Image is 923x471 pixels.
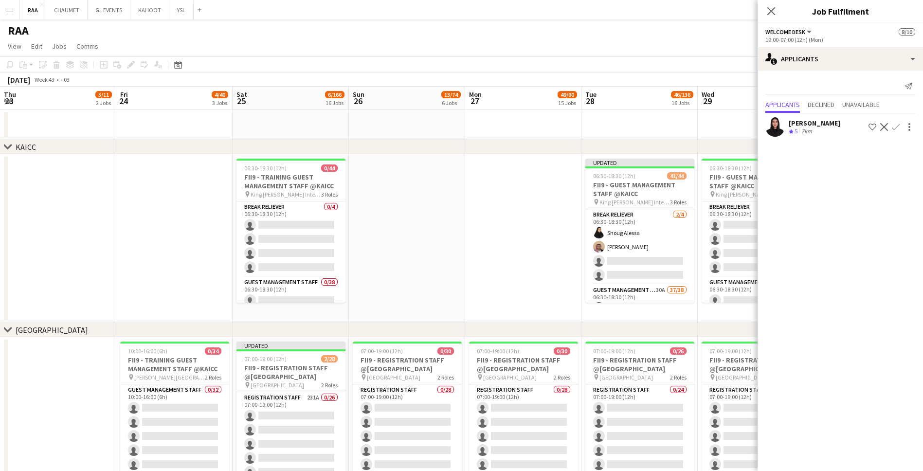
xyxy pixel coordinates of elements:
span: 8/10 [899,28,915,36]
span: 13/74 [441,91,461,98]
span: Jobs [52,42,67,51]
div: Updated [236,342,345,349]
span: 0/26 [670,347,687,355]
span: 4/40 [212,91,228,98]
span: Wed [702,90,714,99]
app-job-card: 06:30-18:30 (12h)0/44FII9 - TRAINING GUEST MANAGEMENT STAFF @KAICC King [PERSON_NAME] Internation... [236,159,345,303]
div: [PERSON_NAME] [789,119,840,127]
a: Edit [27,40,46,53]
div: 15 Jobs [558,99,577,107]
span: View [8,42,21,51]
span: 0/44 [321,164,338,172]
span: 29 [700,95,714,107]
span: [PERSON_NAME][GEOGRAPHIC_DATA], [GEOGRAPHIC_DATA] [134,374,205,381]
span: 07:00-19:00 (12h) [361,347,403,355]
div: 3 Jobs [212,99,228,107]
button: YSL [169,0,194,19]
div: +03 [60,76,70,83]
span: 6/166 [325,91,344,98]
span: Unavailable [842,101,880,108]
h3: FII9 - TRAINING GUEST MANAGEMENT STAFF @KAICC [236,173,345,190]
app-job-card: 06:30-18:30 (12h)2/44FII9 - GUEST MANAGEMENT STAFF @KAICC King [PERSON_NAME] International Confer... [702,159,811,303]
app-card-role: Break reliever0/406:30-18:30 (12h) [702,201,811,277]
span: Thu [4,90,16,99]
span: 07:00-19:00 (12h) [709,347,752,355]
app-job-card: Updated06:30-18:30 (12h)41/44FII9 - GUEST MANAGEMENT STAFF @KAICC King [PERSON_NAME] Internationa... [585,159,694,303]
span: 0/30 [437,347,454,355]
span: 46/136 [671,91,693,98]
div: 7km [799,127,814,136]
span: King [PERSON_NAME] International Conference Center [251,191,321,198]
h3: FII9 - TRAINING GUEST MANAGEMENT STAFF @KAICC [120,356,229,373]
app-card-role: Break reliever0/406:30-18:30 (12h) [236,201,345,277]
span: 10:00-16:00 (6h) [128,347,167,355]
h3: FII9 - REGISTRATION STAFF @[GEOGRAPHIC_DATA] [469,356,578,373]
span: 06:30-18:30 (12h) [709,164,752,172]
span: 2 Roles [670,374,687,381]
button: Welcome Desk [765,28,813,36]
span: King [PERSON_NAME] International Conference Center [716,191,786,198]
span: 07:00-19:00 (12h) [593,347,635,355]
div: 16 Jobs [326,99,344,107]
span: 25 [235,95,247,107]
span: Declined [808,101,834,108]
div: 16 Jobs [671,99,693,107]
span: 5 [795,127,797,135]
span: Sun [353,90,364,99]
span: 41/44 [667,172,687,180]
span: Sat [236,90,247,99]
div: 19:00-07:00 (12h) (Mon) [765,36,915,43]
a: Jobs [48,40,71,53]
h3: FII9 - REGISTRATION STAFF @[GEOGRAPHIC_DATA] [236,363,345,381]
div: Applicants [758,47,923,71]
span: 26 [351,95,364,107]
span: [GEOGRAPHIC_DATA] [367,374,420,381]
div: KAICC [16,142,36,152]
span: 06:30-18:30 (12h) [244,164,287,172]
span: 2 Roles [321,381,338,389]
span: 06:30-18:30 (12h) [593,172,635,180]
button: GL EVENTS [88,0,130,19]
span: Week 43 [32,76,56,83]
button: RAA [20,0,46,19]
span: 2 Roles [554,374,570,381]
span: [GEOGRAPHIC_DATA] [483,374,537,381]
span: [GEOGRAPHIC_DATA] [599,374,653,381]
h3: FII9 - GUEST MANAGEMENT STAFF @KAICC [702,173,811,190]
div: Updated [585,159,694,166]
span: 27 [468,95,482,107]
span: Fri [120,90,128,99]
div: [DATE] [8,75,30,85]
span: Tue [585,90,597,99]
span: 23 [2,95,16,107]
span: 5/11 [95,91,112,98]
h3: FII9 - REGISTRATION STAFF @[GEOGRAPHIC_DATA] [702,356,811,373]
app-card-role: Break reliever2/406:30-18:30 (12h)Shoug Alessa[PERSON_NAME] [585,209,694,285]
span: Welcome Desk [765,28,805,36]
a: View [4,40,25,53]
span: 2 Roles [437,374,454,381]
span: 2/28 [321,355,338,362]
h3: FII9 - REGISTRATION STAFF @[GEOGRAPHIC_DATA] [585,356,694,373]
a: Comms [72,40,102,53]
div: 2 Jobs [96,99,111,107]
span: Applicants [765,101,800,108]
span: 28 [584,95,597,107]
span: 3 Roles [670,199,687,206]
span: 3 Roles [321,191,338,198]
span: Edit [31,42,42,51]
span: 0/34 [205,347,221,355]
span: 2 Roles [205,374,221,381]
span: 49/90 [558,91,577,98]
div: 6 Jobs [442,99,460,107]
span: Mon [469,90,482,99]
h3: Job Fulfilment [758,5,923,18]
span: 0/30 [554,347,570,355]
span: [GEOGRAPHIC_DATA] [251,381,304,389]
span: 07:00-19:00 (12h) [244,355,287,362]
span: 07:00-19:00 (12h) [477,347,519,355]
button: CHAUMET [46,0,88,19]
